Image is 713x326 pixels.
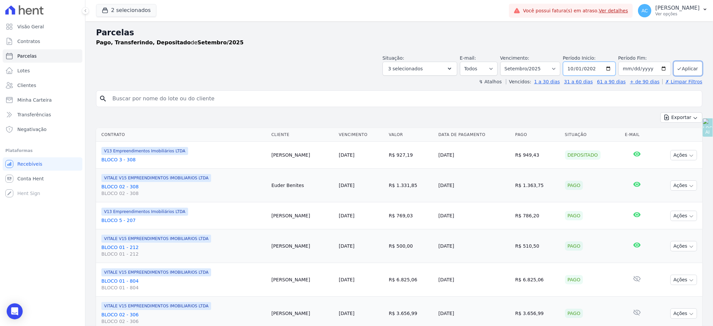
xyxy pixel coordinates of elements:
[513,229,562,263] td: R$ 510,50
[269,128,336,142] th: Cliente
[3,93,82,107] a: Minha Carteira
[17,67,30,74] span: Lotes
[101,251,266,257] span: BLOCO 01 - 212
[339,243,354,249] a: [DATE]
[599,8,628,13] a: Ver detalhes
[630,79,660,84] a: + de 90 dias
[670,308,697,319] button: Ações
[513,169,562,202] td: R$ 1.363,75
[101,156,266,163] a: BLOCO 3 - 308
[101,147,188,155] span: V13 Empreendimentos Imobiliários LTDA
[597,79,626,84] a: 61 a 90 dias
[339,183,354,188] a: [DATE]
[662,79,702,84] a: ✗ Limpar Filtros
[17,175,44,182] span: Conta Hent
[383,55,404,61] label: Situação:
[101,284,266,291] span: BLOCO 01 - 804
[565,181,583,190] div: Pago
[565,211,583,220] div: Pago
[506,79,531,84] label: Vencidos:
[17,23,44,30] span: Visão Geral
[3,79,82,92] a: Clientes
[383,62,457,76] button: 3 selecionados
[5,147,80,155] div: Plataformas
[101,278,266,291] a: BLOCO 01 - 804BLOCO 01 - 804
[101,190,266,197] span: BLOCO 02 - 308
[513,142,562,169] td: R$ 949,43
[523,7,628,14] span: Você possui fatura(s) em atraso.
[96,4,156,17] button: 2 selecionados
[101,217,266,224] a: BLOCO 5 - 207
[618,55,671,62] label: Período Fim:
[3,35,82,48] a: Contratos
[670,211,697,221] button: Ações
[96,27,702,39] h2: Parcelas
[386,128,436,142] th: Valor
[101,302,211,310] span: VITALE V15 EMPREENDIMENTOS IMOBILIARIOS LTDA
[622,128,652,142] th: E-mail
[101,268,211,276] span: VITALE V15 EMPREENDIMENTOS IMOBILIARIOS LTDA
[339,311,354,316] a: [DATE]
[436,142,512,169] td: [DATE]
[436,169,512,202] td: [DATE]
[17,38,40,45] span: Contratos
[565,309,583,318] div: Pago
[436,263,512,297] td: [DATE]
[479,79,502,84] label: ↯ Atalhos
[513,202,562,229] td: R$ 786,20
[500,55,529,61] label: Vencimento:
[674,61,702,76] button: Aplicar
[386,169,436,202] td: R$ 1.331,85
[655,11,700,17] p: Ver opções
[339,152,354,158] a: [DATE]
[339,213,354,218] a: [DATE]
[96,39,243,47] p: de
[17,161,42,167] span: Recebíveis
[17,97,52,103] span: Minha Carteira
[101,244,266,257] a: BLOCO 01 - 212BLOCO 01 - 212
[3,64,82,77] a: Lotes
[269,169,336,202] td: Euder Benites
[3,123,82,136] a: Negativação
[386,229,436,263] td: R$ 500,00
[534,79,560,84] a: 1 a 30 dias
[269,263,336,297] td: [PERSON_NAME]
[562,128,622,142] th: Situação
[386,142,436,169] td: R$ 927,19
[17,53,37,59] span: Parcelas
[513,263,562,297] td: R$ 6.825,06
[269,142,336,169] td: [PERSON_NAME]
[17,111,51,118] span: Transferências
[513,128,562,142] th: Pago
[436,128,512,142] th: Data de Pagamento
[101,235,211,243] span: VITALE V15 EMPREENDIMENTOS IMOBILIARIOS LTDA
[670,275,697,285] button: Ações
[17,82,36,89] span: Clientes
[336,128,386,142] th: Vencimento
[642,8,648,13] span: AC
[436,229,512,263] td: [DATE]
[3,172,82,185] a: Conta Hent
[3,49,82,63] a: Parcelas
[3,157,82,171] a: Recebíveis
[460,55,476,61] label: E-mail:
[17,126,47,133] span: Negativação
[339,277,354,282] a: [DATE]
[436,202,512,229] td: [DATE]
[660,112,702,123] button: Exportar
[670,180,697,191] button: Ações
[633,1,713,20] button: AC [PERSON_NAME] Ver opções
[670,241,697,251] button: Ações
[101,174,211,182] span: VITALE V15 EMPREENDIMENTOS IMOBILIARIOS LTDA
[670,150,697,160] button: Ações
[563,55,596,61] label: Período Inicío:
[386,263,436,297] td: R$ 6.825,06
[7,303,23,319] div: Open Intercom Messenger
[269,229,336,263] td: [PERSON_NAME]
[101,183,266,197] a: BLOCO 02 - 308BLOCO 02 - 308
[101,318,266,325] span: BLOCO 02 - 306
[101,208,188,216] span: V13 Empreendimentos Imobiliários LTDA
[565,150,601,160] div: Depositado
[96,128,269,142] th: Contrato
[564,79,593,84] a: 31 a 60 dias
